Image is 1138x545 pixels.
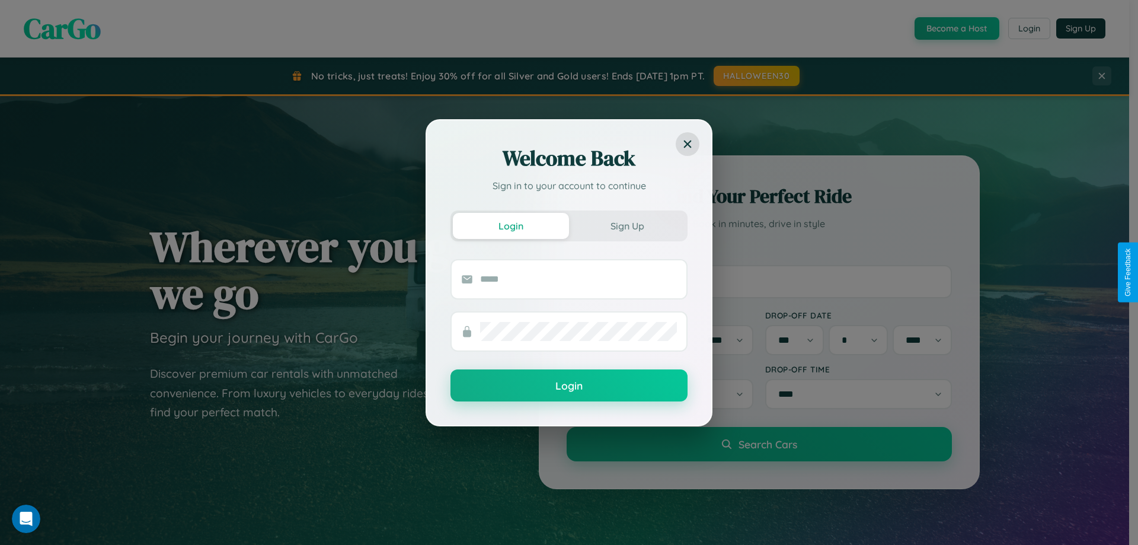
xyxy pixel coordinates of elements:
[1124,248,1132,297] div: Give Feedback
[450,179,688,193] p: Sign in to your account to continue
[453,213,569,239] button: Login
[12,505,40,533] iframe: Intercom live chat
[569,213,685,239] button: Sign Up
[450,369,688,401] button: Login
[450,144,688,173] h2: Welcome Back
